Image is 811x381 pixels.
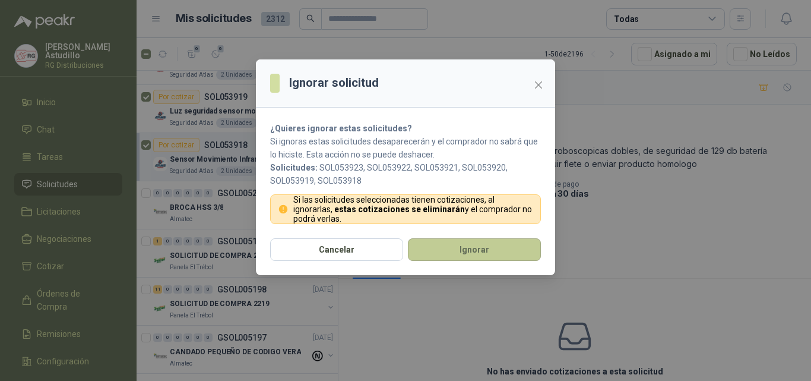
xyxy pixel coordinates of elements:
button: Ignorar [408,238,541,261]
b: Solicitudes: [270,163,318,172]
p: Si ignoras estas solicitudes desaparecerán y el comprador no sabrá que lo hiciste. Esta acción no... [270,135,541,161]
span: close [534,80,543,90]
p: Si las solicitudes seleccionadas tienen cotizaciones, al ignorarlas, y el comprador no podrá verlas. [293,195,534,223]
strong: ¿Quieres ignorar estas solicitudes? [270,124,412,133]
h3: Ignorar solicitud [289,74,379,92]
button: Close [529,75,548,95]
strong: estas cotizaciones se eliminarán [334,204,465,214]
button: Cancelar [270,238,403,261]
p: SOL053923, SOL053922, SOL053921, SOL053920, SOL053919, SOL053918 [270,161,541,187]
